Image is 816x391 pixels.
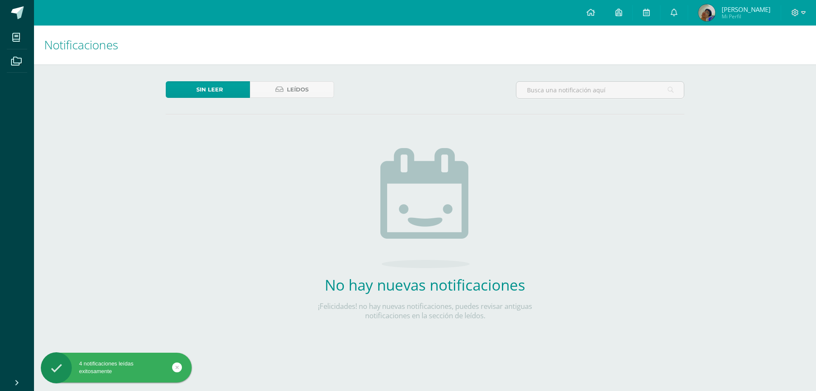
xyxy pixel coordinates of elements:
[722,5,771,14] span: [PERSON_NAME]
[287,82,309,97] span: Leídos
[250,81,334,98] a: Leídos
[516,82,684,98] input: Busca una notificación aquí
[380,148,470,268] img: no_activities.png
[44,37,118,53] span: Notificaciones
[300,275,550,295] h2: No hay nuevas notificaciones
[166,81,250,98] a: Sin leer
[722,13,771,20] span: Mi Perfil
[41,360,192,375] div: 4 notificaciones leídas exitosamente
[196,82,223,97] span: Sin leer
[300,302,550,320] p: ¡Felicidades! no hay nuevas notificaciones, puedes revisar antiguas notificaciones en la sección ...
[698,4,715,21] img: f1a3052204b4492c728547db7dcada37.png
